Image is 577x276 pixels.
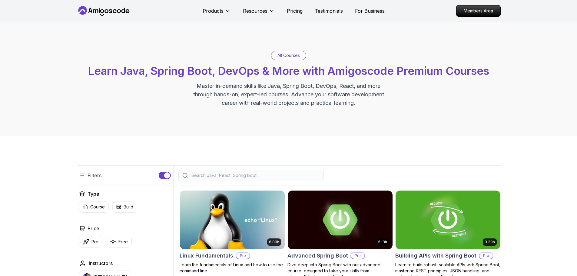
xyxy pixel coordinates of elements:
[287,7,303,15] a: Pricing
[243,7,267,15] p: Resources
[243,7,275,19] button: Resources
[315,7,343,15] a: Testimonials
[277,52,300,58] p: All Courses
[106,236,132,248] button: Free
[88,225,99,232] h2: Price
[355,7,385,15] a: For Business
[180,251,233,260] h2: Linux Fundamentals
[124,204,133,210] p: Build
[88,64,489,78] span: Learn Java, Spring Boot, DevOps & More with Amigoscode Premium Courses
[180,190,285,274] a: Linux Fundamentals card6.00hLinux FundamentalsProLearn the fundamentals of Linux and how to use t...
[91,239,98,245] p: Pro
[456,5,500,16] p: Members Area
[79,201,109,213] button: Course
[203,7,224,15] p: Products
[395,251,476,260] h2: Building APIs with Spring Boot
[287,251,348,260] h2: Advanced Spring Boot
[378,240,387,244] p: 5.18h
[79,236,102,248] button: Pro
[88,172,101,179] p: Filters
[180,262,285,274] p: Learn the fundamentals of Linux and how to use the command line
[180,191,285,249] img: Linux Fundamentals card
[112,201,137,213] button: Build
[288,191,393,249] img: Advanced Spring Boot card
[88,190,99,198] h2: Type
[351,253,364,259] p: Pro
[203,7,231,19] button: Products
[236,253,250,259] p: Pro
[89,260,113,267] h2: Instructors
[187,82,390,107] p: Master in-demand skills like Java, Spring Boot, DevOps, React, and more through hands-on, expert-...
[269,240,279,244] p: 6.00h
[90,204,105,210] p: Course
[118,239,128,245] p: Free
[190,172,320,178] input: Search Java, React, Spring boot ...
[456,5,501,17] a: Members Area
[485,240,495,244] p: 3.30h
[479,253,493,259] p: Pro
[396,191,500,249] img: Building APIs with Spring Boot card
